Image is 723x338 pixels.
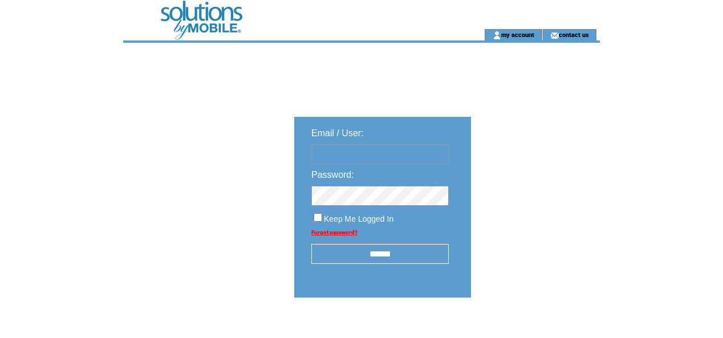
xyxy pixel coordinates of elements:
span: Password: [311,170,354,180]
span: Email / User: [311,128,364,138]
img: account_icon.gif;jsessionid=BEE1643C4C97EBD15234E42C6A1B9533 [493,31,501,40]
a: Forgot password? [311,229,358,235]
a: contact us [559,31,589,38]
a: my account [501,31,534,38]
img: contact_us_icon.gif;jsessionid=BEE1643C4C97EBD15234E42C6A1B9533 [550,31,559,40]
span: Keep Me Logged In [324,214,393,223]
